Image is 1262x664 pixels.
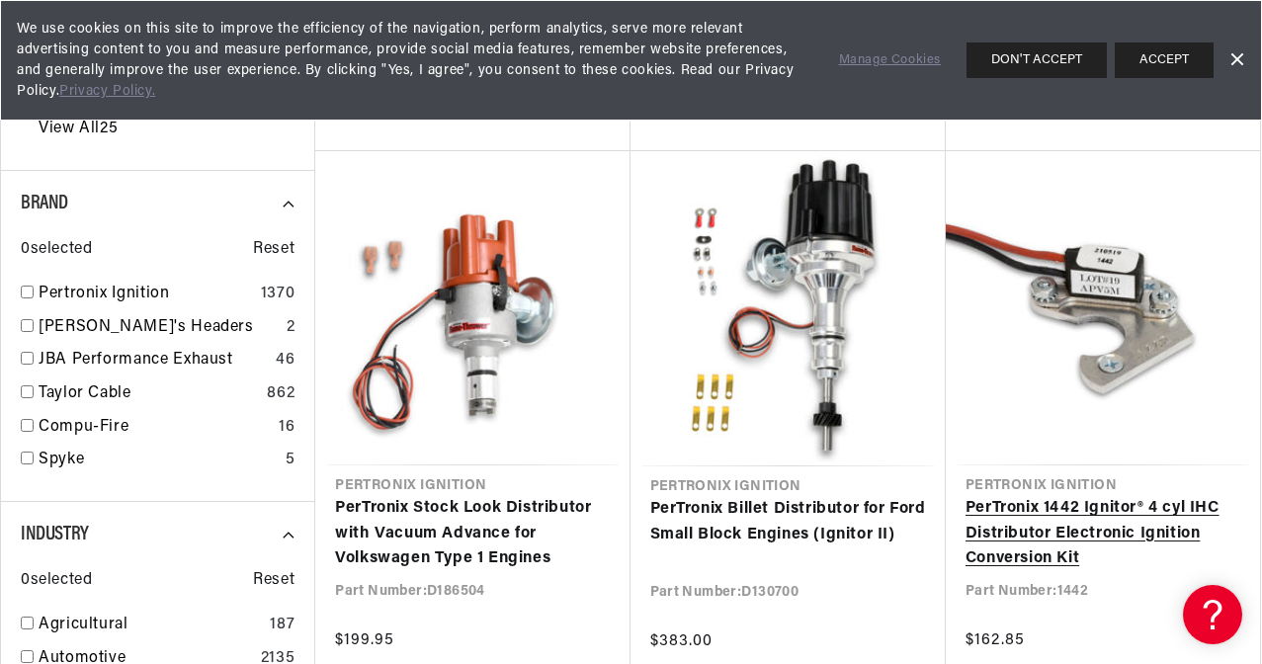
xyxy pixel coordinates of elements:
a: PerTronix Billet Distributor for Ford Small Block Engines (Ignitor II) [650,497,926,547]
a: View All 25 [39,117,118,142]
button: ACCEPT [1115,42,1214,78]
a: Privacy Policy. [59,84,155,99]
div: 16 [279,415,294,441]
a: PerTronix 1442 Ignitor® 4 cyl IHC Distributor Electronic Ignition Conversion Kit [966,496,1240,572]
div: 5 [286,448,295,473]
button: DON'T ACCEPT [967,42,1107,78]
a: PerTronix Stock Look Distributor with Vacuum Advance for Volkswagen Type 1 Engines [335,496,610,572]
a: Manage Cookies [839,50,941,71]
span: Brand [21,194,68,213]
span: We use cookies on this site to improve the efficiency of the navigation, perform analytics, serve... [17,19,811,102]
div: 1370 [261,282,295,307]
a: Agricultural [39,613,262,638]
span: 0 selected [21,237,92,263]
a: [PERSON_NAME]'s Headers [39,315,279,341]
a: Taylor Cable [39,381,259,407]
span: Reset [253,237,294,263]
a: Spyke [39,448,278,473]
span: 0 selected [21,568,92,594]
span: Industry [21,525,89,544]
a: Dismiss Banner [1221,45,1251,75]
span: Reset [253,568,294,594]
div: 46 [276,348,294,373]
div: 862 [267,381,294,407]
a: JBA Performance Exhaust [39,348,268,373]
a: Compu-Fire [39,415,271,441]
a: Pertronix Ignition [39,282,253,307]
div: 2 [287,315,295,341]
div: 187 [270,613,294,638]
